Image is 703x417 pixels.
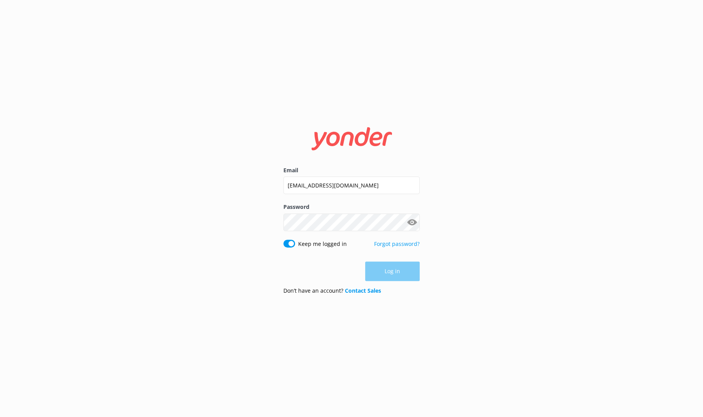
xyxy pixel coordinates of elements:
[283,166,420,175] label: Email
[404,214,420,230] button: Show password
[283,177,420,194] input: user@emailaddress.com
[283,286,381,295] p: Don’t have an account?
[283,203,420,211] label: Password
[374,240,420,247] a: Forgot password?
[345,287,381,294] a: Contact Sales
[298,240,347,248] label: Keep me logged in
